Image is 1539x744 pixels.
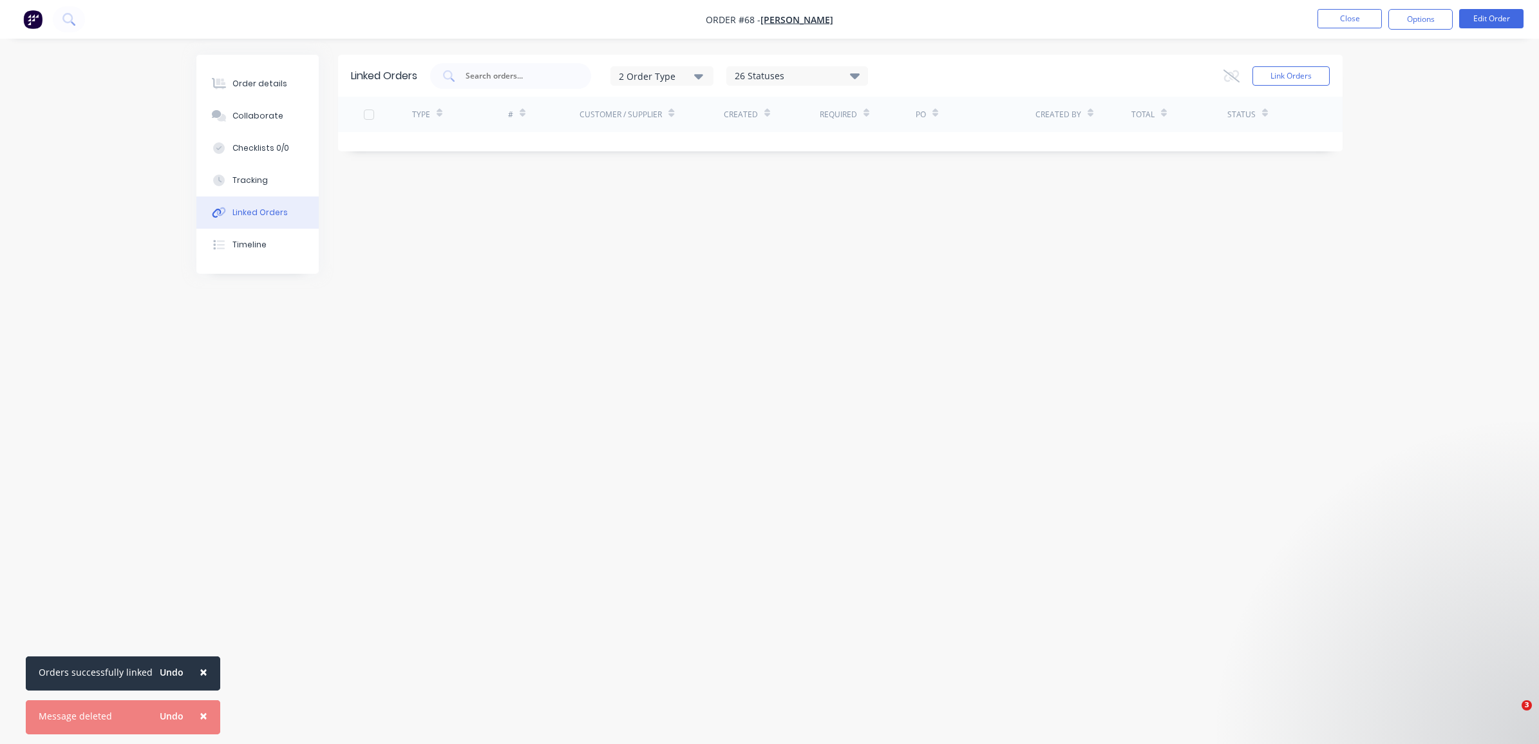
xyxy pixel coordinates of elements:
[580,109,662,120] div: Customer / Supplier
[196,68,319,100] button: Order details
[464,70,571,82] input: Search orders...
[1317,9,1382,28] button: Close
[232,142,289,154] div: Checklists 0/0
[706,14,760,26] span: Order #68 -
[39,665,153,679] div: Orders successfully linked
[1459,9,1524,28] button: Edit Order
[1035,109,1081,120] div: Created By
[1131,109,1155,120] div: Total
[196,100,319,132] button: Collaborate
[23,10,42,29] img: Factory
[1388,9,1453,30] button: Options
[196,132,319,164] button: Checklists 0/0
[727,69,867,83] div: 26 Statuses
[1227,109,1256,120] div: Status
[187,656,220,687] button: Close
[508,109,513,120] div: #
[232,78,287,90] div: Order details
[153,707,191,726] button: Undo
[39,709,112,723] div: Message deleted
[232,175,268,186] div: Tracking
[1522,700,1532,711] span: 3
[351,68,417,84] div: Linked Orders
[153,663,191,682] button: Undo
[232,239,267,251] div: Timeline
[196,196,319,229] button: Linked Orders
[196,164,319,196] button: Tracking
[1252,66,1330,86] button: Link Orders
[196,229,319,261] button: Timeline
[200,663,207,681] span: ×
[1495,700,1526,731] iframe: Intercom live chat
[619,69,705,82] div: 2 Order Type
[232,110,283,122] div: Collaborate
[232,207,288,218] div: Linked Orders
[760,14,833,26] a: [PERSON_NAME]
[724,109,758,120] div: Created
[916,109,926,120] div: PO
[820,109,857,120] div: Required
[610,66,713,86] button: 2 Order Type
[412,109,430,120] div: TYPE
[187,700,220,731] button: Close
[200,707,207,725] span: ×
